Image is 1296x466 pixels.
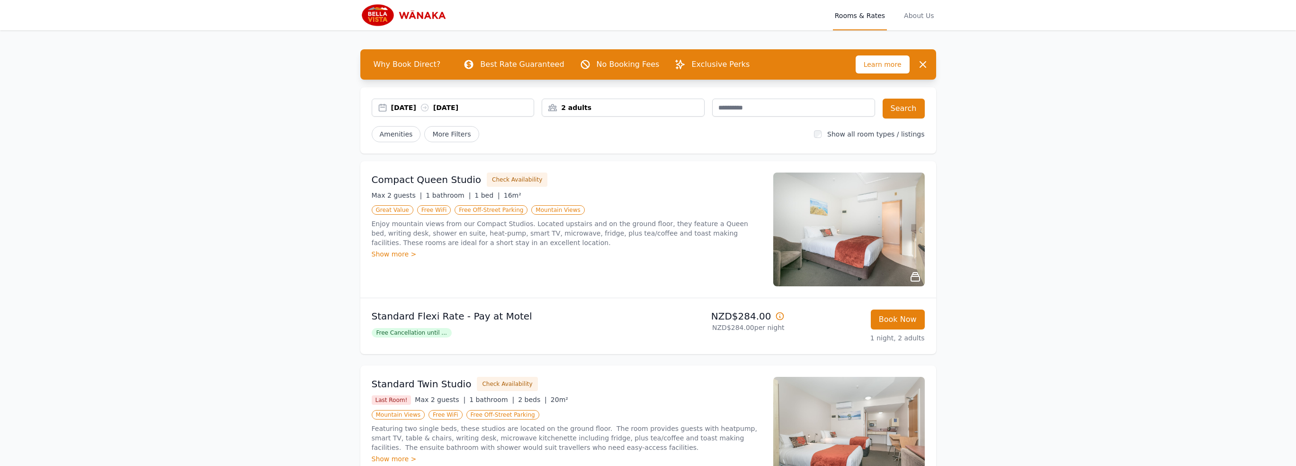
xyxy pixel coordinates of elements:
p: NZD$284.00 [652,310,785,323]
span: Free Off-Street Parking [455,205,527,215]
p: NZD$284.00 per night [652,323,785,332]
p: Standard Flexi Rate - Pay at Motel [372,310,644,323]
span: 1 bed | [474,192,500,199]
button: Book Now [871,310,925,329]
span: Why Book Direct? [366,55,448,74]
span: Learn more [856,55,910,73]
span: Great Value [372,205,413,215]
button: Check Availability [477,377,537,391]
p: Best Rate Guaranteed [480,59,564,70]
span: Free Off-Street Parking [466,410,539,420]
span: 16m² [504,192,521,199]
span: Mountain Views [372,410,425,420]
span: Max 2 guests | [415,396,465,403]
button: Check Availability [487,173,547,187]
p: Enjoy mountain views from our Compact Studios. Located upstairs and on the ground floor, they fea... [372,219,762,247]
p: 1 night, 2 adults [792,333,925,343]
span: More Filters [424,126,479,142]
p: Exclusive Perks [691,59,750,70]
span: 20m² [551,396,568,403]
span: Free Cancellation until ... [372,328,452,338]
div: Show more > [372,454,762,464]
p: Featuring two single beds, these studios are located on the ground floor. The room provides guest... [372,424,762,452]
span: Last Room! [372,395,411,405]
button: Search [883,99,925,119]
span: Max 2 guests | [372,192,422,199]
span: 1 bathroom | [426,192,471,199]
p: No Booking Fees [597,59,660,70]
span: 1 bathroom | [469,396,514,403]
div: 2 adults [542,103,704,112]
span: Free WiFi [417,205,451,215]
button: Amenities [372,126,421,142]
img: Bella Vista Wanaka [360,4,451,27]
span: Free WiFi [429,410,463,420]
span: Mountain Views [531,205,584,215]
span: 2 beds | [518,396,547,403]
div: [DATE] [DATE] [391,103,534,112]
h3: Standard Twin Studio [372,377,472,391]
label: Show all room types / listings [827,130,924,138]
h3: Compact Queen Studio [372,173,482,186]
div: Show more > [372,249,762,259]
